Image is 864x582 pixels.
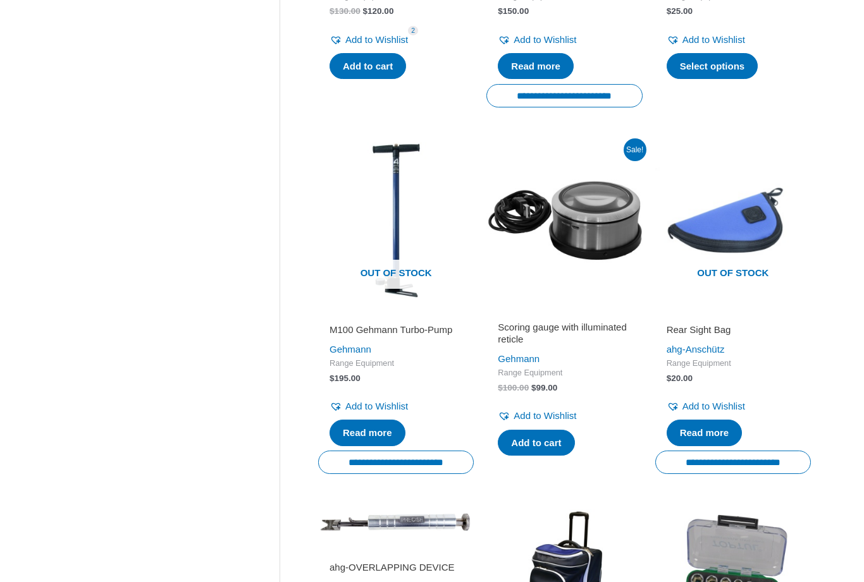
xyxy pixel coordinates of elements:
[667,53,758,80] a: Select options for “Centra Uni-Tool”
[330,6,335,16] span: $
[498,383,503,392] span: $
[498,368,631,379] span: Range Equipment
[498,31,576,49] a: Add to Wishlist
[667,31,745,49] a: Add to Wishlist
[498,53,574,80] a: Read more about “Pistol Test Box”
[498,407,576,425] a: Add to Wishlist
[330,324,462,336] h2: M100 Gehmann Turbo-Pump
[682,401,745,411] span: Add to Wishlist
[655,142,811,298] a: Out of stock
[498,321,631,351] a: Scoring gauge with illuminated reticle
[667,344,725,355] a: ahg-Anschütz
[514,410,576,421] span: Add to Wishlist
[665,260,801,289] span: Out of stock
[318,509,474,536] img: ahg-OVERLAPPING DEVICE
[408,26,418,35] span: 2
[667,6,693,16] bdi: 25.00
[330,6,361,16] bdi: 130.00
[330,324,462,341] a: M100 Gehmann Turbo-Pump
[330,561,462,574] h2: ahg-OVERLAPPING DEVICE
[531,383,536,392] span: $
[498,430,574,456] a: Add to cart: “Scoring gauge with illuminated reticle”
[330,420,405,446] a: Read more about “M100 Gehmann Turbo-Pump”
[330,358,462,369] span: Range Equipment
[531,383,557,392] bdi: 99.00
[667,306,799,321] iframe: Customer reviews powered by Trustpilot
[330,53,406,80] a: Add to cart: “Premium Soft Rifle Case”
[667,324,799,336] h2: Rear Sight Bag
[498,353,540,364] a: Gehmann
[328,260,464,289] span: Out of stock
[330,561,462,578] a: ahg-OVERLAPPING DEVICE
[667,373,693,383] bdi: 20.00
[667,6,672,16] span: $
[667,420,743,446] a: Read more about “Rear Sight Bag”
[498,6,503,16] span: $
[624,138,646,161] span: Sale!
[363,6,394,16] bdi: 120.00
[514,34,576,45] span: Add to Wishlist
[667,397,745,415] a: Add to Wishlist
[318,142,474,298] img: M100 Gehmann Turbo-Pump
[498,383,529,392] bdi: 100.00
[498,306,631,321] iframe: Customer reviews powered by Trustpilot
[330,373,361,383] bdi: 195.00
[667,373,672,383] span: $
[330,397,408,415] a: Add to Wishlist
[345,34,408,45] span: Add to Wishlist
[330,31,408,49] a: Add to Wishlist
[330,306,462,321] iframe: Customer reviews powered by Trustpilot
[330,543,462,559] iframe: Customer reviews powered by Trustpilot
[682,34,745,45] span: Add to Wishlist
[667,324,799,341] a: Rear Sight Bag
[655,142,811,298] img: Rear Sight Bag
[498,321,631,346] h2: Scoring gauge with illuminated reticle
[498,6,529,16] bdi: 150.00
[330,344,371,355] a: Gehmann
[345,401,408,411] span: Add to Wishlist
[486,142,642,298] img: Scoring gauge with illuminated reticle
[667,358,799,369] span: Range Equipment
[363,6,368,16] span: $
[330,373,335,383] span: $
[318,142,474,298] a: Out of stock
